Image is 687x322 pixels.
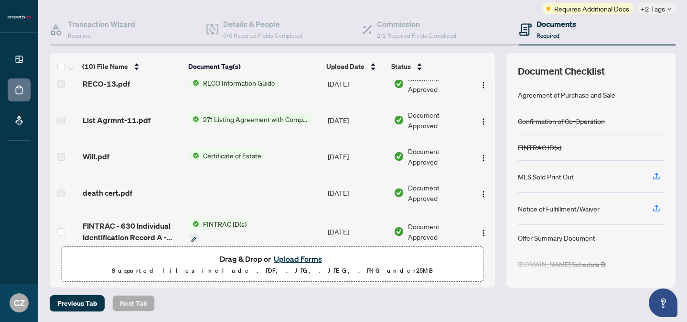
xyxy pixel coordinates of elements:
td: [DATE] [324,175,390,211]
button: Logo [476,112,491,128]
img: Status Icon [189,219,199,229]
span: RECO Information Guide [199,78,279,88]
span: +2 Tags [641,3,665,14]
p: Supported files include .PDF, .JPG, .JPEG, .PNG under 25 MB [67,265,477,277]
img: Document Status [394,78,404,89]
span: Document Approved [408,146,468,167]
img: Logo [480,118,487,125]
img: Document Status [394,188,404,198]
span: RECO-13.pdf [83,78,130,89]
span: Document Approved [408,110,468,131]
button: Logo [476,149,491,164]
div: FINTRAC ID(s) [518,142,561,153]
span: FINTRAC - 630 Individual Identification Record A - PropTx-OREA_[DATE] 17_46_04.pdf [83,220,181,243]
img: Logo [480,81,487,89]
img: Logo [480,229,487,237]
div: Confirmation of Co-Operation [518,116,605,126]
td: [DATE] [324,138,390,175]
span: 2/2 Required Fields Completed [377,32,456,39]
h4: Documents [537,18,576,30]
span: CZ [14,296,25,310]
span: Required [68,32,91,39]
img: Document Status [394,226,404,237]
span: Will.pdf [83,151,109,162]
img: Status Icon [189,78,199,88]
button: Status IconFINTRAC ID(s) [189,219,250,244]
img: Status Icon [189,114,199,124]
span: Document Approved [408,182,468,203]
button: Logo [476,76,491,91]
div: Notice of Fulfillment/Waiver [518,203,600,214]
div: Agreement of Purchase and Sale [518,89,615,100]
div: MLS Sold Print Out [518,171,574,182]
button: Previous Tab [50,295,105,311]
span: Document Approved [408,221,468,242]
th: Upload Date [322,53,388,80]
span: Requires Additional Docs [554,3,629,14]
button: Logo [476,185,491,200]
span: 271 Listing Agreement with Company Schedule A [199,114,312,124]
img: Status Icon [189,150,199,161]
span: Status [391,61,411,72]
td: [DATE] [324,66,390,102]
h4: Details & People [223,18,302,30]
td: [DATE] [324,102,390,138]
img: logo [8,14,31,20]
td: [DATE] [324,211,390,252]
span: Upload Date [326,61,365,72]
img: Document Status [394,115,404,125]
span: Previous Tab [57,296,97,311]
span: Required [537,32,559,39]
div: Offer Summary Document [518,233,595,243]
button: Status IconCertificate of Estate [189,150,265,161]
span: Document Checklist [518,65,605,78]
span: down [667,7,672,11]
img: Logo [480,154,487,162]
button: Open asap [649,289,677,317]
button: Status Icon271 Listing Agreement with Company Schedule A [189,114,312,124]
span: Drag & Drop orUpload FormsSupported files include .PDF, .JPG, .JPEG, .PNG under25MB [62,247,483,282]
button: Status IconRECO Information Guide [189,78,279,88]
span: (10) File Name [82,61,128,72]
span: Drag & Drop or [220,253,325,265]
img: Document Status [394,151,404,162]
th: (10) File Name [78,53,184,80]
h4: Transaction Wizard [68,18,135,30]
span: Certificate of Estate [199,150,265,161]
button: Upload Forms [271,253,325,265]
div: [DOMAIN_NAME] Schedule B [518,259,605,269]
span: Document Approved [408,73,468,94]
button: Logo [476,224,491,239]
th: Document Tag(s) [184,53,322,80]
span: 6/6 Required Fields Completed [223,32,302,39]
th: Status [387,53,469,80]
span: death cert.pdf [83,187,132,199]
span: FINTRAC ID(s) [199,219,250,229]
h4: Commission [377,18,456,30]
button: Next Tab [112,295,155,311]
img: Logo [480,190,487,198]
span: List Agrmnt-11.pdf [83,114,150,126]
